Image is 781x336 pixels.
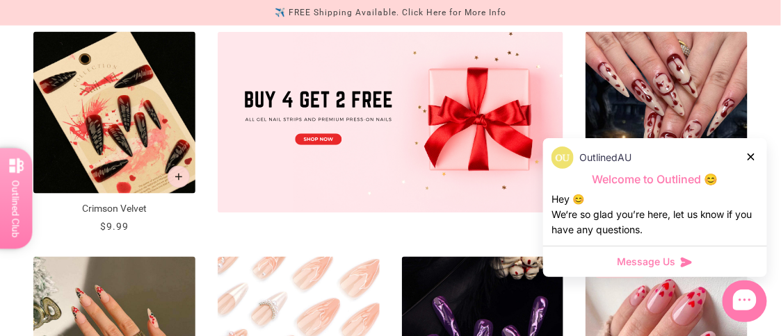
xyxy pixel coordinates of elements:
[168,166,190,188] button: Add to cart
[100,221,129,233] span: $9.99
[275,6,506,20] div: ✈️ FREE Shipping Available. Click Here for More Info
[551,172,759,187] p: Welcome to Outlined 😊
[617,255,675,269] span: Message Us
[33,32,195,235] a: Crimson Velvet
[33,202,195,217] p: Crimson Velvet
[586,32,748,235] a: Sinister Smiles
[579,150,631,165] p: OutlinedAU
[551,192,759,237] div: Hey 😊 We‘re so glad you’re here, let us know if you have any questions.
[551,146,574,169] img: data:image/png;base64,iVBORw0KGgoAAAANSUhEUgAAACQAAAAkCAYAAADhAJiYAAACJklEQVR4AexUO28TQRice/mFQxI...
